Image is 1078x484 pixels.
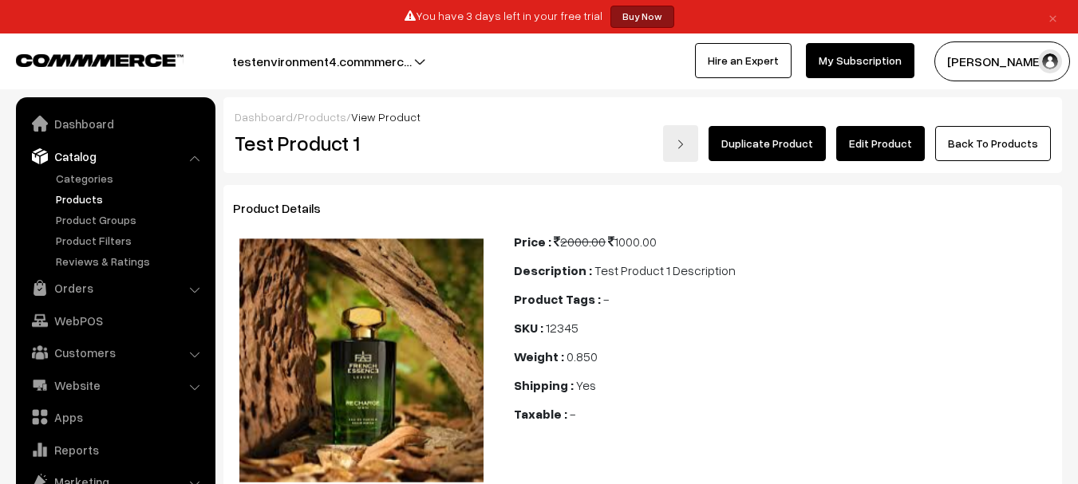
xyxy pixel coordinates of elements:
[514,234,551,250] b: Price :
[554,234,606,250] span: 2000.00
[52,211,210,228] a: Product Groups
[20,338,210,367] a: Customers
[6,6,1072,28] div: You have 3 days left in your free trial
[1038,49,1062,73] img: user
[233,200,340,216] span: Product Details
[239,238,484,482] img: 17549372542120perfume.jpeg
[514,262,592,278] b: Description :
[16,49,156,69] a: COMMMERCE
[235,110,293,124] a: Dashboard
[514,406,567,422] b: Taxable :
[695,43,792,78] a: Hire an Expert
[514,377,574,393] b: Shipping :
[594,262,736,278] span: Test Product 1 Description
[603,291,609,307] span: -
[176,41,468,81] button: testenvironment4.commmerc…
[1042,7,1064,26] a: ×
[567,348,598,364] span: 0.850
[934,41,1070,81] button: [PERSON_NAME]
[20,142,210,171] a: Catalog
[514,320,543,336] b: SKU :
[514,348,564,364] b: Weight :
[610,6,674,28] a: Buy Now
[576,377,596,393] span: Yes
[836,126,925,161] a: Edit Product
[235,131,491,155] h2: Test Product 1
[806,43,914,78] a: My Subscription
[20,273,210,302] a: Orders
[52,191,210,207] a: Products
[20,371,210,399] a: Website
[709,126,826,161] a: Duplicate Product
[514,232,1052,251] div: 1000.00
[20,109,210,138] a: Dashboard
[52,170,210,187] a: Categories
[514,291,601,307] b: Product Tags :
[546,320,578,336] span: 12345
[298,110,346,124] a: Products
[20,306,210,335] a: WebPOS
[570,406,575,422] span: -
[16,54,184,66] img: COMMMERCE
[20,403,210,431] a: Apps
[676,140,685,149] img: right-arrow.png
[52,232,210,249] a: Product Filters
[235,108,1051,125] div: / /
[52,253,210,270] a: Reviews & Ratings
[20,435,210,464] a: Reports
[935,126,1051,161] a: Back To Products
[351,110,421,124] span: View Product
